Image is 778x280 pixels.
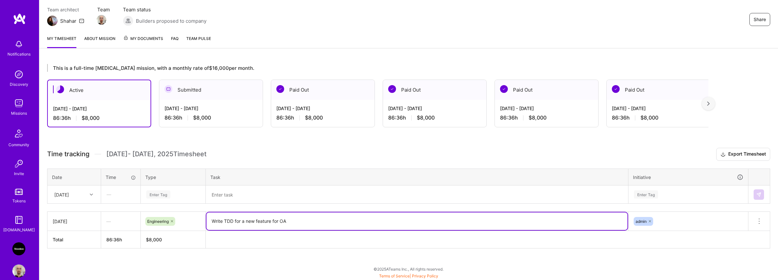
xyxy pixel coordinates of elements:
span: $8,000 [417,114,435,121]
span: Team architect [47,6,84,13]
a: Terms of Service [379,274,410,278]
i: icon Mail [79,18,84,23]
a: My Documents [123,35,163,48]
div: Invite [14,170,24,177]
img: Active [56,85,64,93]
span: Team Pulse [186,36,211,41]
span: $8,000 [82,115,99,121]
img: teamwork [12,97,25,110]
span: My Documents [123,35,163,42]
div: [DATE] - [DATE] [388,105,481,112]
div: 86:36 h [53,115,145,121]
div: 86:36 h [165,114,257,121]
i: icon Download [720,151,726,158]
img: User Avatar [12,264,25,277]
img: logo [13,13,26,25]
span: $8,000 [305,114,323,121]
div: Submitted [159,80,263,100]
div: [DATE] [53,218,96,225]
div: This is a full-time [MEDICAL_DATA] mission, with a monthly rate of $16,000 per month. [47,64,708,72]
span: $8,000 [193,114,211,121]
img: Submit [756,192,761,197]
a: VooDoo (BeReal): Engineering Execution Squad [11,242,27,255]
div: [DATE] [54,191,69,198]
img: discovery [12,68,25,81]
img: Submitted [165,85,172,93]
div: [DATE] - [DATE] [276,105,369,112]
img: Team Member Avatar [97,15,106,25]
img: Builders proposed to company [123,16,133,26]
div: Time [106,174,136,181]
img: Invite [12,157,25,170]
div: Initiative [633,173,744,181]
a: Team Member Avatar [97,14,106,25]
a: My timesheet [47,35,76,48]
div: Community [8,141,29,148]
th: Date [47,169,101,185]
span: Team [97,6,110,13]
div: Paid Out [271,80,375,100]
div: — [101,213,140,230]
div: Notifications [7,51,31,57]
div: [DOMAIN_NAME] [3,226,35,233]
div: Paid Out [607,80,710,100]
span: $8,000 [529,114,547,121]
a: FAQ [171,35,178,48]
th: Task [206,169,628,185]
span: $8,000 [640,114,658,121]
div: © 2025 ATeams Inc., All rights reserved. [39,261,778,277]
span: Builders proposed to company [136,18,206,24]
div: 86:36 h [612,114,705,121]
button: Export Timesheet [716,148,770,161]
img: guide book [12,213,25,226]
a: Privacy Policy [412,274,438,278]
span: admin [636,219,647,224]
span: Team status [123,6,206,13]
img: Community [11,126,27,141]
span: [DATE] - [DATE] , 2025 Timesheet [106,150,206,158]
img: Paid Out [612,85,620,93]
img: bell [12,38,25,51]
button: Share [749,13,770,26]
a: About Mission [84,35,115,48]
img: right [707,101,710,106]
img: Paid Out [388,85,396,93]
th: $8,000 [141,231,206,248]
span: Time tracking [47,150,89,158]
textarea: Write TDD for a new feature for OA [206,212,627,230]
img: Paid Out [276,85,284,93]
div: Enter Tag [634,189,658,199]
div: 86:36 h [388,114,481,121]
div: — [101,186,140,203]
th: Type [141,169,206,185]
img: tokens [15,189,23,195]
span: | [379,274,438,278]
div: [DATE] - [DATE] [500,105,593,112]
div: [DATE] - [DATE] [612,105,705,112]
div: [DATE] - [DATE] [53,105,145,112]
div: Active [48,80,151,100]
div: 86:36 h [276,114,369,121]
img: Paid Out [500,85,508,93]
a: User Avatar [11,264,27,277]
th: 86:36h [101,231,141,248]
a: Team Pulse [186,35,211,48]
div: Missions [11,110,27,117]
span: Share [754,16,766,23]
div: Shahar [60,18,76,24]
div: Enter Tag [146,189,170,199]
img: VooDoo (BeReal): Engineering Execution Squad [12,242,25,255]
div: Discovery [10,81,28,88]
span: Engineering [147,219,169,224]
img: Team Architect [47,16,58,26]
div: Tokens [12,197,26,204]
div: [DATE] - [DATE] [165,105,257,112]
div: Paid Out [383,80,486,100]
th: Total [47,231,101,248]
i: icon Chevron [90,193,93,196]
div: 86:36 h [500,114,593,121]
div: Paid Out [495,80,598,100]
